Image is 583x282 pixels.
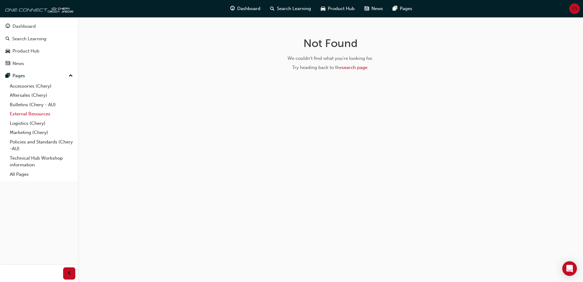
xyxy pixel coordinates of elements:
[321,5,325,13] span: car-icon
[562,261,577,276] div: Open Intercom Messenger
[277,5,311,12] span: Search Learning
[7,137,75,154] a: Policies and Standards (Chery -AU)
[3,2,73,15] img: oneconnect
[328,5,355,12] span: Product Hub
[7,91,75,100] a: Aftersales (Chery)
[371,5,383,12] span: News
[364,5,369,13] span: news-icon
[13,48,39,55] div: Product Hub
[230,5,235,13] span: guage-icon
[572,5,577,12] span: FS
[2,21,75,32] a: Dashboard
[388,2,417,15] a: pages-iconPages
[234,37,427,50] h1: Not Found
[12,35,46,42] div: Search Learning
[5,73,10,79] span: pages-icon
[393,5,397,13] span: pages-icon
[2,70,75,81] button: Pages
[7,170,75,179] a: All Pages
[2,45,75,57] a: Product Hub
[265,2,316,15] a: search-iconSearch Learning
[7,128,75,137] a: Marketing (Chery)
[69,72,73,80] span: up-icon
[400,5,412,12] span: Pages
[5,24,10,29] span: guage-icon
[292,65,369,70] span: Try heading back to the .
[2,33,75,45] a: Search Learning
[225,2,265,15] a: guage-iconDashboard
[13,72,25,79] div: Pages
[7,81,75,91] a: Accessories (Chery)
[5,36,10,42] span: search-icon
[5,49,10,54] span: car-icon
[342,65,367,70] a: search page
[316,2,359,15] a: car-iconProduct Hub
[7,119,75,128] a: Logistics (Chery)
[13,23,36,30] div: Dashboard
[7,109,75,119] a: External Resources
[7,154,75,170] a: Technical Hub Workshop information
[2,20,75,70] button: DashboardSearch LearningProduct HubNews
[270,5,274,13] span: search-icon
[5,61,10,67] span: news-icon
[7,100,75,110] a: Bulletins (Chery - AU)
[67,270,72,277] span: prev-icon
[237,5,260,12] span: Dashboard
[569,3,580,14] button: FS
[2,58,75,69] a: News
[359,2,388,15] a: news-iconNews
[13,60,24,67] div: News
[234,55,427,62] div: We couldn't find what you're looking for.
